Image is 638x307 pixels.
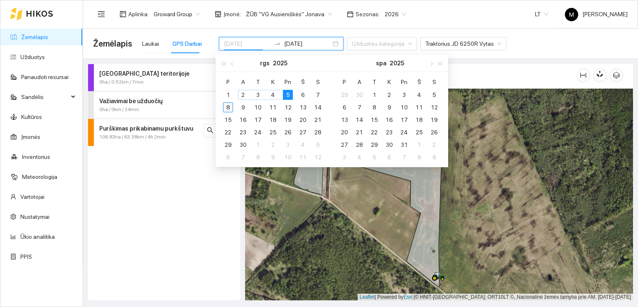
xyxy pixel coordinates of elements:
span: 0ha / 0km / 24min [99,106,139,114]
div: 11 [268,102,278,112]
a: Nustatymai [20,213,49,220]
td: 2025-09-01 [221,89,236,101]
td: 2025-09-24 [250,126,265,139]
div: 8 [414,152,424,162]
span: | [414,294,415,300]
a: Panaudoti resursai [21,74,69,80]
td: 2025-10-02 [382,89,397,101]
input: Pabaigos data [284,39,331,48]
div: 9 [429,152,439,162]
td: 2025-10-06 [221,151,236,163]
div: 26 [429,127,439,137]
div: 10 [399,102,409,112]
div: 20 [339,127,349,137]
div: 2 [429,140,439,150]
div: 15 [223,115,233,125]
th: A [352,75,367,89]
a: Vartotojai [20,193,44,200]
div: 6 [384,152,394,162]
div: 14 [313,102,323,112]
div: 4 [298,140,308,150]
div: 16 [238,115,248,125]
div: 21 [313,115,323,125]
th: T [250,75,265,89]
span: search [207,127,213,135]
div: 10 [283,152,293,162]
div: 3 [283,140,293,150]
td: 2025-10-15 [367,114,382,126]
span: to [274,40,281,47]
td: 2025-10-11 [295,151,310,163]
button: spa [376,55,386,72]
td: 2025-09-22 [221,126,236,139]
button: 2025 [273,55,287,72]
button: 2025 [390,55,404,72]
div: 19 [429,115,439,125]
strong: [GEOGRAPHIC_DATA] teritorijoje [99,70,189,77]
td: 2025-10-08 [367,101,382,114]
span: [PERSON_NAME] [565,11,628,17]
a: Ūkio analitika [20,233,55,240]
td: 2025-10-26 [427,126,442,139]
td: 2025-09-26 [280,126,295,139]
strong: Važiavimai be užduočių [99,98,162,104]
div: 15 [369,115,379,125]
td: 2025-09-11 [265,101,280,114]
div: 8 [253,152,263,162]
span: swap-right [274,40,281,47]
td: 2025-10-09 [382,101,397,114]
button: search [204,124,217,137]
td: 2025-10-11 [412,101,427,114]
td: 2025-09-18 [265,114,280,126]
span: LT [535,8,548,20]
div: 14 [354,115,364,125]
div: 9 [268,152,278,162]
span: 0ha / 0.52km / 7min [99,78,144,86]
div: 31 [399,140,409,150]
td: 2025-09-13 [295,101,310,114]
td: 2025-10-22 [367,126,382,139]
div: 21 [354,127,364,137]
td: 2025-10-10 [280,151,295,163]
td: 2025-11-08 [412,151,427,163]
div: 4 [414,90,424,100]
td: 2025-10-28 [352,139,367,151]
div: 17 [399,115,409,125]
td: 2025-10-12 [310,151,325,163]
td: 2025-11-05 [367,151,382,163]
td: 2025-10-07 [352,101,367,114]
span: M [569,8,574,21]
td: 2025-10-05 [427,89,442,101]
td: 2025-10-04 [412,89,427,101]
td: 2025-10-27 [337,139,352,151]
td: 2025-09-30 [236,139,250,151]
span: Žemėlapis [93,37,132,50]
a: PPIS [20,253,32,260]
td: 2025-10-16 [382,114,397,126]
div: 3 [339,152,349,162]
td: 2025-10-14 [352,114,367,126]
input: Pradžios data [224,39,271,48]
span: 2026 [385,8,406,20]
div: 29 [369,140,379,150]
div: 24 [399,127,409,137]
td: 2025-10-03 [397,89,412,101]
div: 12 [429,102,439,112]
td: 2025-10-01 [250,139,265,151]
td: 2025-09-27 [295,126,310,139]
div: 27 [298,127,308,137]
td: 2025-10-18 [412,114,427,126]
td: 2025-10-10 [397,101,412,114]
span: calendar [347,11,353,17]
div: | Powered by © HNIT-[GEOGRAPHIC_DATA]; ORT10LT ©, Nacionalinė žemės tarnyba prie AM, [DATE]-[DATE] [358,294,633,301]
span: Traktorius JD 6250R Vytas [425,37,501,50]
div: 6 [298,90,308,100]
td: 2025-09-28 [310,126,325,139]
th: A [236,75,250,89]
div: 19 [283,115,293,125]
div: 12 [313,152,323,162]
td: 2025-09-17 [250,114,265,126]
td: 2025-10-21 [352,126,367,139]
div: 1 [369,90,379,100]
div: 30 [354,90,364,100]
